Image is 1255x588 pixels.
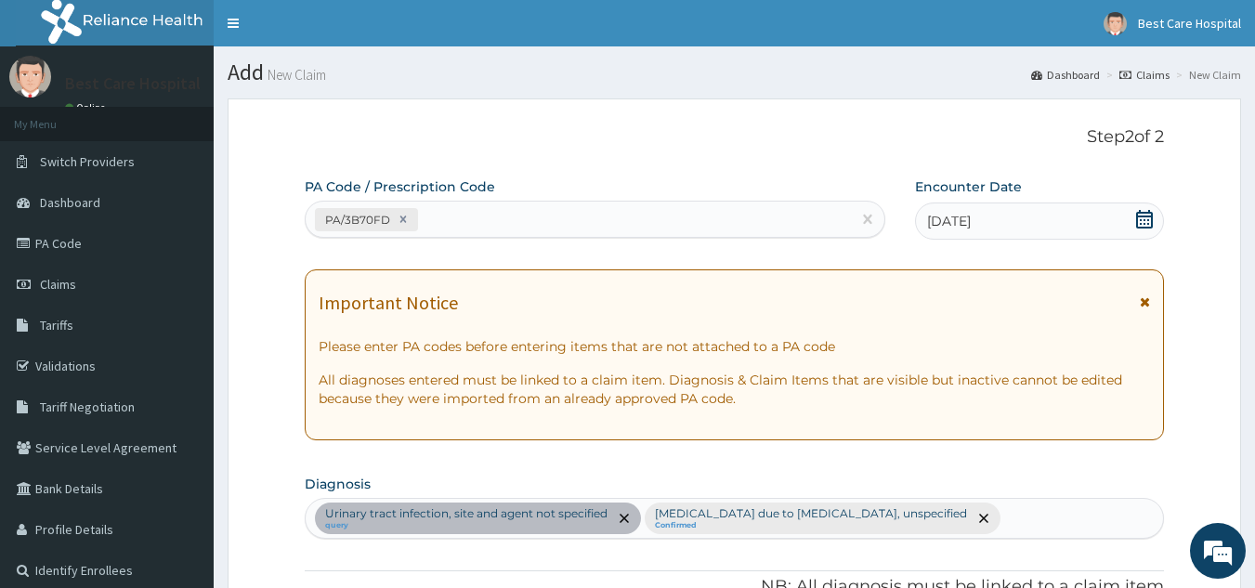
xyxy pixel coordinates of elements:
a: Online [65,101,110,114]
a: Dashboard [1031,67,1100,83]
p: Step 2 of 2 [305,127,1165,148]
span: Dashboard [40,194,100,211]
span: [DATE] [927,212,971,230]
span: remove selection option [616,510,633,527]
li: New Claim [1171,67,1241,83]
p: Please enter PA codes before entering items that are not attached to a PA code [319,337,1151,356]
span: Tariff Negotiation [40,399,135,415]
label: PA Code / Prescription Code [305,177,495,196]
img: User Image [9,56,51,98]
h1: Important Notice [319,293,458,313]
h1: Add [228,60,1241,85]
label: Encounter Date [915,177,1022,196]
p: Best Care Hospital [65,75,201,92]
span: Claims [40,276,76,293]
img: User Image [1104,12,1127,35]
span: Switch Providers [40,153,135,170]
span: Best Care Hospital [1138,15,1241,32]
label: Diagnosis [305,475,371,493]
p: All diagnoses entered must be linked to a claim item. Diagnosis & Claim Items that are visible bu... [319,371,1151,408]
small: New Claim [264,68,326,82]
span: remove selection option [975,510,992,527]
span: Tariffs [40,317,73,333]
a: Claims [1119,67,1170,83]
p: [MEDICAL_DATA] due to [MEDICAL_DATA], unspecified [655,506,967,521]
small: query [325,521,608,530]
small: Confirmed [655,521,967,530]
div: PA/3B70FD [320,209,393,230]
p: Urinary tract infection, site and agent not specified [325,506,608,521]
